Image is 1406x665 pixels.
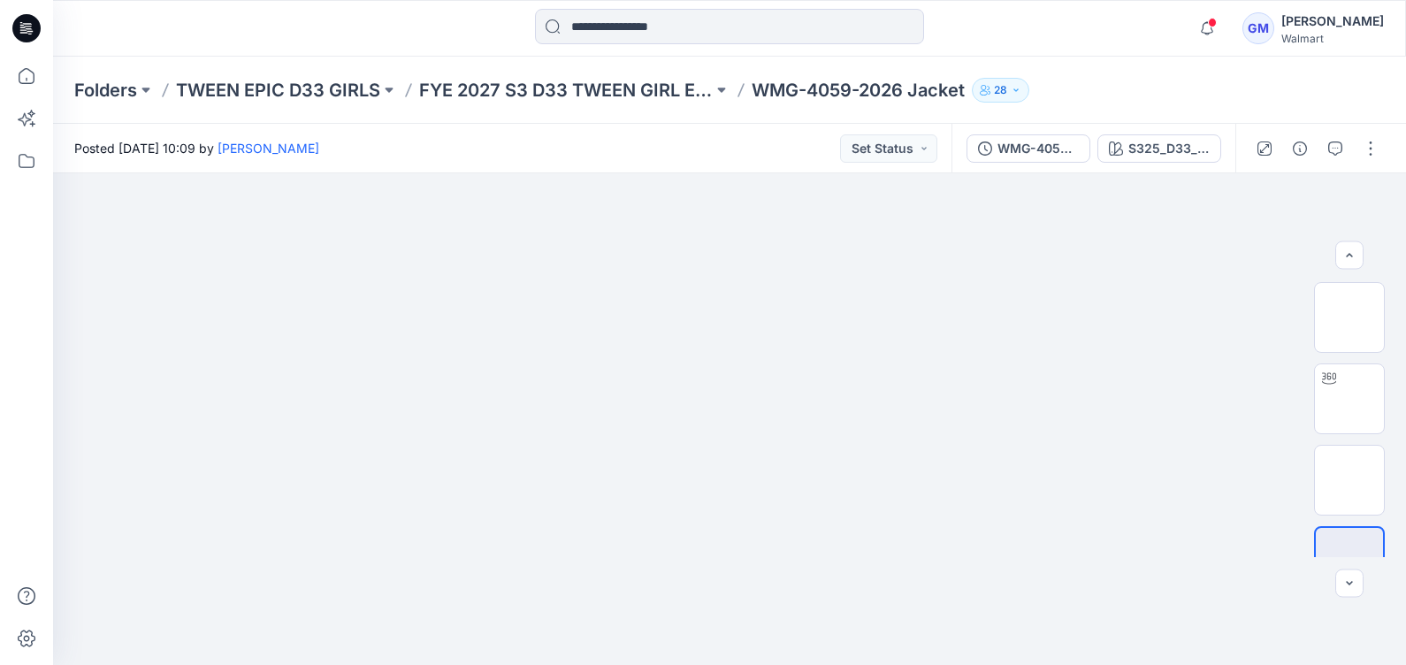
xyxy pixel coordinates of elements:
[419,78,713,103] a: FYE 2027 S3 D33 TWEEN GIRL EPIC
[1281,11,1384,32] div: [PERSON_NAME]
[74,78,137,103] a: Folders
[1097,134,1221,163] button: S325_D33_WA_Leopard Print_Spiced Latte_G2594A
[972,78,1029,103] button: 28
[1242,12,1274,44] div: GM
[1286,134,1314,163] button: Details
[1128,139,1210,158] div: S325_D33_WA_Leopard Print_Spiced Latte_G2594A
[752,78,965,103] p: WMG-4059-2026 Jacket
[997,139,1079,158] div: WMG-4059-2026 Jacket_Full Colorway
[1281,32,1384,45] div: Walmart
[176,78,380,103] a: TWEEN EPIC D33 GIRLS
[218,141,319,156] a: [PERSON_NAME]
[967,134,1090,163] button: WMG-4059-2026 Jacket_Full Colorway
[994,80,1007,100] p: 28
[74,139,319,157] span: Posted [DATE] 10:09 by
